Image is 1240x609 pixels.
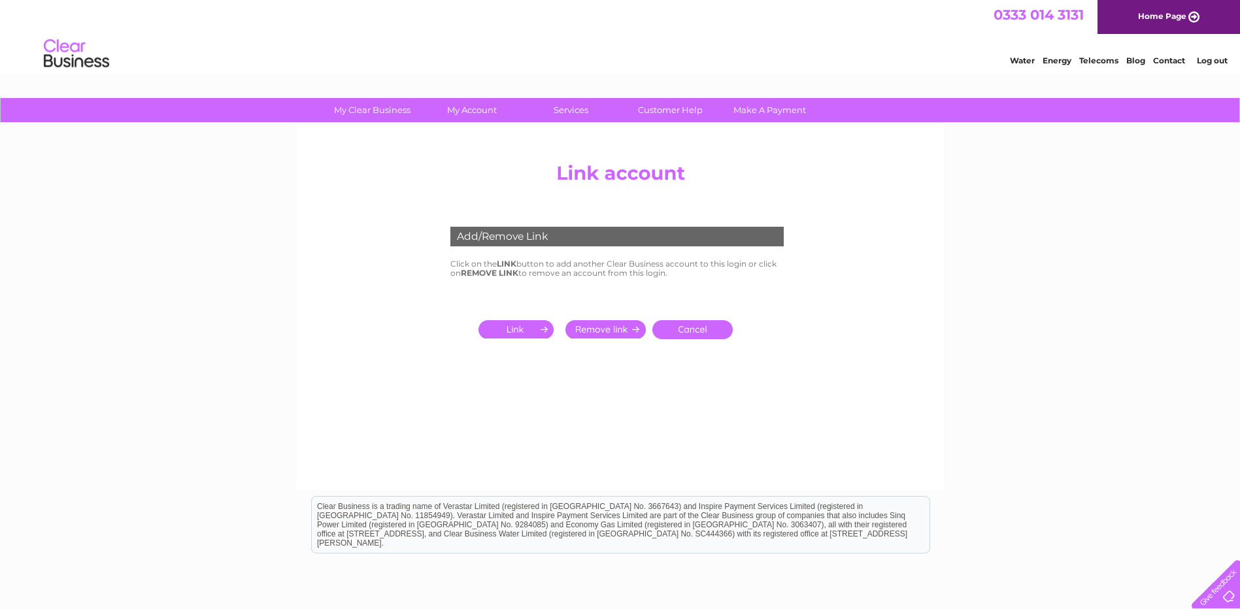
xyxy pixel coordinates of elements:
td: Click on the button to add another Clear Business account to this login or click on to remove an ... [447,256,794,281]
a: Contact [1153,56,1185,65]
div: Add/Remove Link [450,227,784,246]
a: Log out [1197,56,1228,65]
a: Customer Help [616,98,724,122]
b: REMOVE LINK [461,268,518,278]
a: Make A Payment [716,98,824,122]
img: logo.png [43,34,110,74]
a: My Clear Business [318,98,426,122]
a: Telecoms [1079,56,1118,65]
input: Submit [565,320,646,338]
a: Water [1010,56,1035,65]
a: Cancel [652,320,733,339]
a: My Account [418,98,526,122]
b: LINK [497,259,516,269]
div: Clear Business is a trading name of Verastar Limited (registered in [GEOGRAPHIC_DATA] No. 3667643... [312,7,930,63]
a: 0333 014 3131 [994,7,1084,23]
a: Energy [1043,56,1071,65]
a: Services [517,98,625,122]
input: Submit [478,320,559,338]
a: Blog [1126,56,1145,65]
